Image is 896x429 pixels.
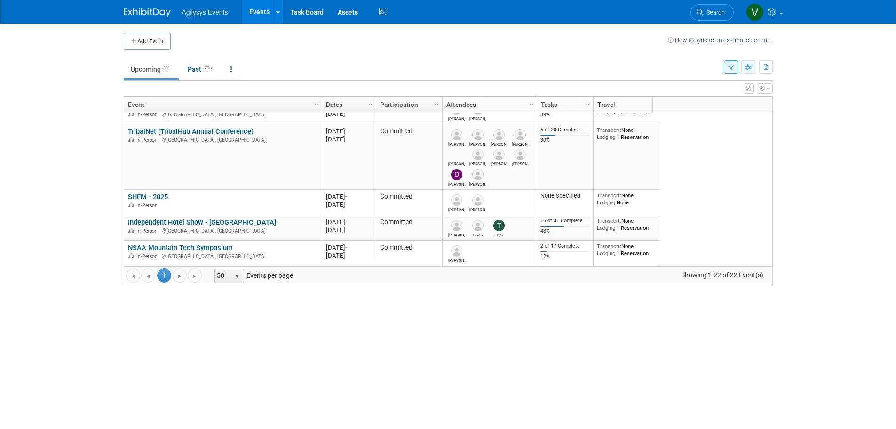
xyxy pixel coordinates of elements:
span: In-Person [136,228,160,234]
a: Event [128,97,316,113]
div: Kevin Hibbs [448,140,465,146]
span: Go to the last page [191,273,198,280]
div: 39% [540,112,589,118]
div: Meghan Smith [448,231,465,237]
div: [DATE] [326,110,372,118]
div: [DATE] [326,201,372,209]
a: Independent Hotel Show - [GEOGRAPHIC_DATA] [128,218,276,227]
img: John Cleverly [515,129,526,140]
img: In-Person Event [128,228,134,233]
img: Jay Baluyot [493,129,505,140]
div: Ryan Carrier [448,160,465,166]
div: Thor Hansen [491,231,507,237]
img: In-Person Event [128,112,134,116]
div: 15 of 31 Complete [540,218,589,224]
img: Erynn Torrenga [472,220,484,231]
img: In-Person Event [128,253,134,258]
div: None None [597,192,665,206]
span: 22 [161,65,172,72]
div: 12% [540,253,589,260]
span: Column Settings [313,101,320,108]
div: [DATE] [326,127,372,135]
span: 215 [202,65,214,72]
a: Go to the last page [188,268,202,283]
td: Committed [376,215,442,241]
div: [GEOGRAPHIC_DATA], [GEOGRAPHIC_DATA] [128,136,317,144]
img: Meghan Smith [451,220,462,231]
span: Column Settings [433,101,440,108]
div: 30% [540,137,589,144]
span: Lodging: [597,199,617,206]
div: None 1 Reservation [597,127,665,140]
a: Search [690,4,734,21]
span: Transport: [597,243,621,250]
div: None specified [540,192,589,200]
img: Kevin Hibbs [451,129,462,140]
img: Marty Halaburda [493,149,505,160]
td: Committed [376,124,442,190]
div: [DATE] [326,226,372,234]
img: Lindsey Fundine [451,245,462,257]
div: Jay Baluyot [491,140,507,146]
img: In-Person Event [128,137,134,142]
a: SHFM - 2025 [128,193,168,201]
span: Transport: [597,127,621,133]
div: [DATE] [326,218,372,226]
a: Column Settings [311,97,322,111]
div: [DATE] [326,243,372,251]
img: Jim Brown [472,194,484,206]
div: Dan Bell [469,115,486,121]
span: Go to the first page [129,273,137,280]
div: John Cleverly [512,140,528,146]
a: Travel [597,97,662,113]
span: Column Settings [584,101,592,108]
div: None 1 Reservation [597,218,665,231]
div: 48% [540,228,589,235]
div: [DATE] [326,193,372,201]
span: Showing 1-22 of 22 Event(s) [672,268,772,282]
div: 2 of 17 Complete [540,243,589,250]
div: 6 of 20 Complete [540,127,589,133]
span: - [345,193,347,200]
div: Marty Halaburda [491,160,507,166]
a: Go to the next page [173,268,187,283]
span: 1 [157,268,171,283]
td: Committed [376,190,442,215]
span: select [233,273,241,280]
div: Russell Carlson [448,115,465,121]
span: Transport: [597,218,621,224]
button: Add Event [124,33,171,50]
img: Jason Strunka [515,149,526,160]
span: Lodging: [597,250,617,257]
span: Column Settings [367,101,374,108]
a: Tasks [541,97,587,113]
a: NSAA Mountain Tech Symposium [128,243,233,252]
img: Merri Zibert [472,169,484,180]
span: In-Person [136,253,160,259]
span: - [345,219,347,226]
a: Column Settings [526,97,537,111]
a: How to sync to an external calendar... [668,37,773,44]
div: None 1 Reservation [597,243,665,257]
span: Go to the next page [176,273,183,280]
span: In-Person [136,202,160,209]
div: [DATE] [326,251,372,259]
div: [GEOGRAPHIC_DATA], [GEOGRAPHIC_DATA] [128,252,317,260]
div: Paul Amodio [469,140,486,146]
span: 50 [215,269,231,283]
div: Jim Brown [469,206,486,212]
span: Events per page [202,268,302,283]
span: - [345,244,347,251]
span: Go to the previous page [144,273,152,280]
a: Past215 [181,60,222,78]
img: Brian Miller [451,194,462,206]
a: Attendees [446,97,531,113]
a: Dates [326,97,370,113]
div: Erynn Torrenga [469,231,486,237]
span: - [345,128,347,135]
div: Jason Strunka [512,160,528,166]
div: [GEOGRAPHIC_DATA], [GEOGRAPHIC_DATA] [128,227,317,235]
span: Column Settings [528,101,535,108]
a: Participation [380,97,436,113]
div: [GEOGRAPHIC_DATA], [GEOGRAPHIC_DATA] [128,110,317,118]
